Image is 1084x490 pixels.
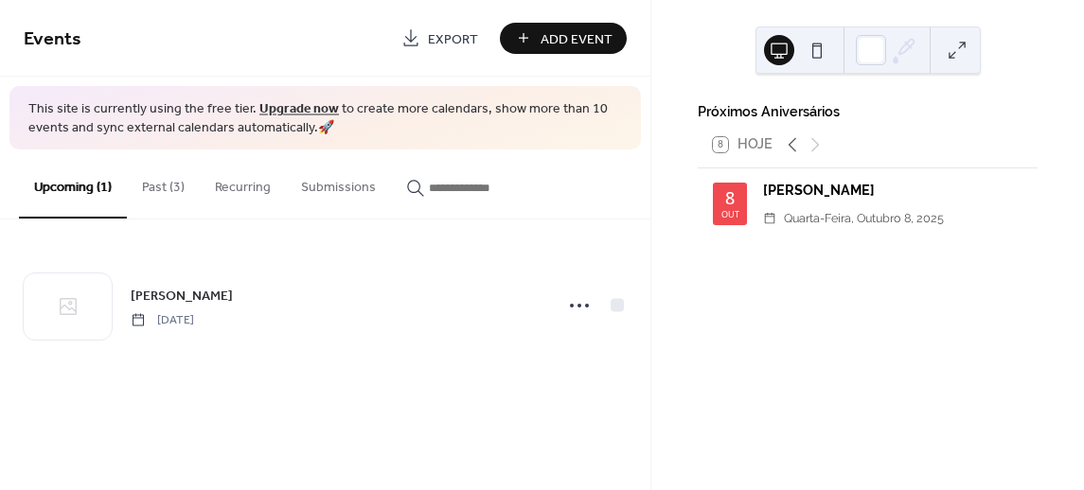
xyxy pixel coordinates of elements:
button: Recurring [200,149,286,217]
button: Submissions [286,149,391,217]
a: Upgrade now [259,96,339,122]
span: Export [428,29,478,49]
div: Próximos Aniversários [698,101,1038,122]
div: [PERSON_NAME] [763,180,1022,201]
span: [DATE] [131,311,194,328]
a: Export [387,23,492,54]
span: Add Event [541,29,613,49]
span: Events [24,21,81,58]
div: ​ [763,208,776,228]
button: Add Event [500,23,627,54]
span: [PERSON_NAME] [131,286,233,306]
span: quarta-feira, outubro 8, 2025 [784,208,944,228]
span: This site is currently using the free tier. to create more calendars, show more than 10 events an... [28,100,622,137]
button: Upcoming (1) [19,149,127,219]
div: out [721,210,739,219]
button: Past (3) [127,149,200,217]
div: 8 [725,189,735,206]
a: [PERSON_NAME] [131,285,233,306]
